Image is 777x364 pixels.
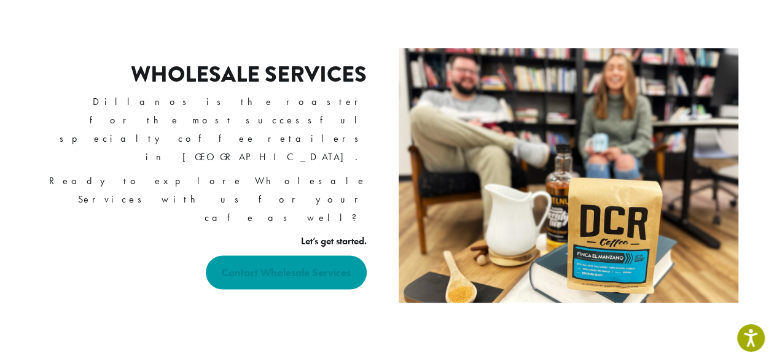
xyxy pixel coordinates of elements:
strong: Let’s get started. [301,234,367,247]
p: Ready to explore Wholesale Services with us for your cafe as well? [42,172,367,227]
h2: Wholesale Services [131,61,367,88]
strong: Contact Wholesale Services [222,265,351,279]
a: Contact Wholesale Services [206,255,367,289]
p: Dillanos is the roaster for the most successful specialty coffee retailers in [GEOGRAPHIC_DATA]. [42,93,367,166]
